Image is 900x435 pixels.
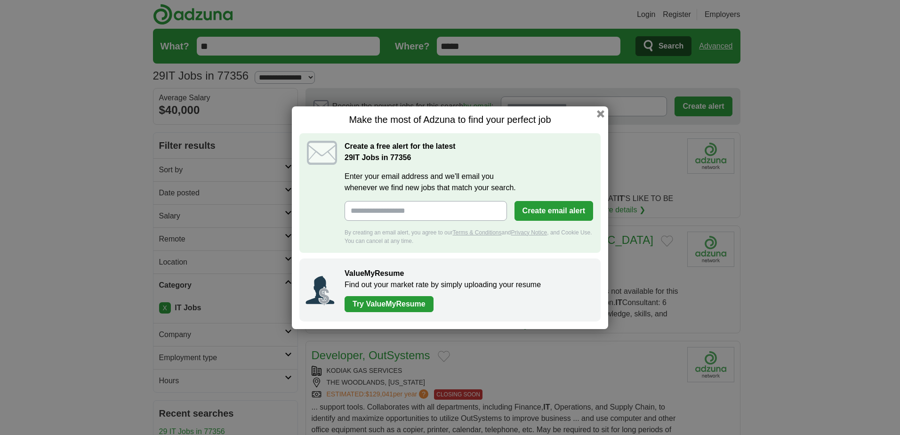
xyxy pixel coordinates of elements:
a: Try ValueMyResume [345,296,434,312]
h2: ValueMyResume [345,268,591,279]
strong: IT Jobs in 77356 [345,153,411,161]
h2: Create a free alert for the latest [345,141,593,163]
img: icon_email.svg [307,141,337,165]
span: 29 [345,152,353,163]
button: Create email alert [514,201,593,221]
a: Terms & Conditions [452,229,501,236]
label: Enter your email address and we'll email you whenever we find new jobs that match your search. [345,171,593,193]
p: Find out your market rate by simply uploading your resume [345,279,591,290]
a: Privacy Notice [511,229,547,236]
div: By creating an email alert, you agree to our and , and Cookie Use. You can cancel at any time. [345,228,593,245]
h1: Make the most of Adzuna to find your perfect job [299,114,601,126]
